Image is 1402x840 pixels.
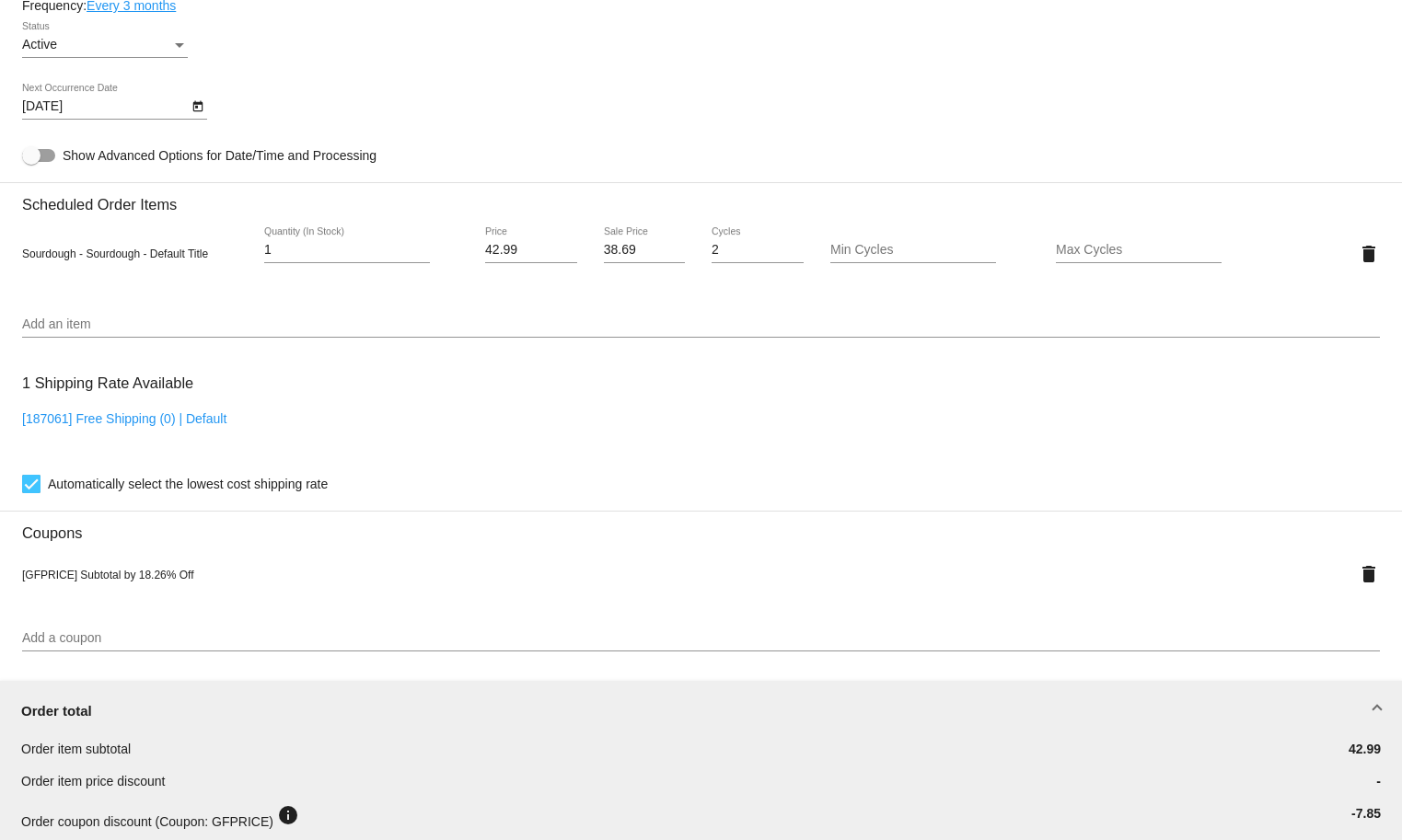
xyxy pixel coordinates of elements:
[22,511,1380,542] h3: Coupons
[22,569,194,581] span: [GFPRICE] Subtotal by 18.26% Off
[22,247,208,260] span: Sourdough - Sourdough - Default Title
[22,182,1380,213] h3: Scheduled Order Items
[1056,243,1222,258] input: Max Cycles
[22,99,188,114] input: Next Occurrence Date
[1351,806,1381,821] span: -7.85
[22,38,188,52] mat-select: Status
[264,243,430,258] input: Quantity (In Stock)
[22,631,1380,646] input: Add a coupon
[48,473,328,495] span: Automatically select the lowest cost shipping rate
[830,243,996,258] input: Min Cycles
[22,37,57,52] span: Active
[1349,742,1381,756] span: 42.99
[712,243,804,258] input: Cycles
[1358,243,1380,265] mat-icon: delete
[1358,563,1380,585] mat-icon: delete
[21,703,92,719] span: Order total
[21,774,165,788] span: Order item price discount
[63,146,377,165] span: Show Advanced Options for Date/Time and Processing
[485,243,577,258] input: Price
[188,96,207,115] button: Open calendar
[22,317,1380,332] input: Add an item
[21,742,131,756] span: Order item subtotal
[604,243,686,258] input: Sale Price
[1376,774,1381,788] span: -
[277,804,299,826] mat-icon: info
[22,363,193,403] h3: 1 Shipping Rate Available
[21,814,273,829] span: Order coupon discount (Coupon: GFPRICE)
[22,411,226,426] a: [187061] Free Shipping (0) | Default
